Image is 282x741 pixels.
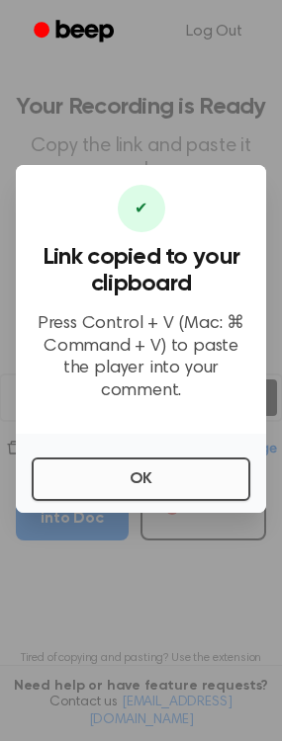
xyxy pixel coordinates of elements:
[20,13,132,51] a: Beep
[32,244,250,297] h3: Link copied to your clipboard
[118,185,165,232] div: ✔
[32,313,250,402] p: Press Control + V (Mac: ⌘ Command + V) to paste the player into your comment.
[166,8,262,55] a: Log Out
[32,457,250,501] button: OK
